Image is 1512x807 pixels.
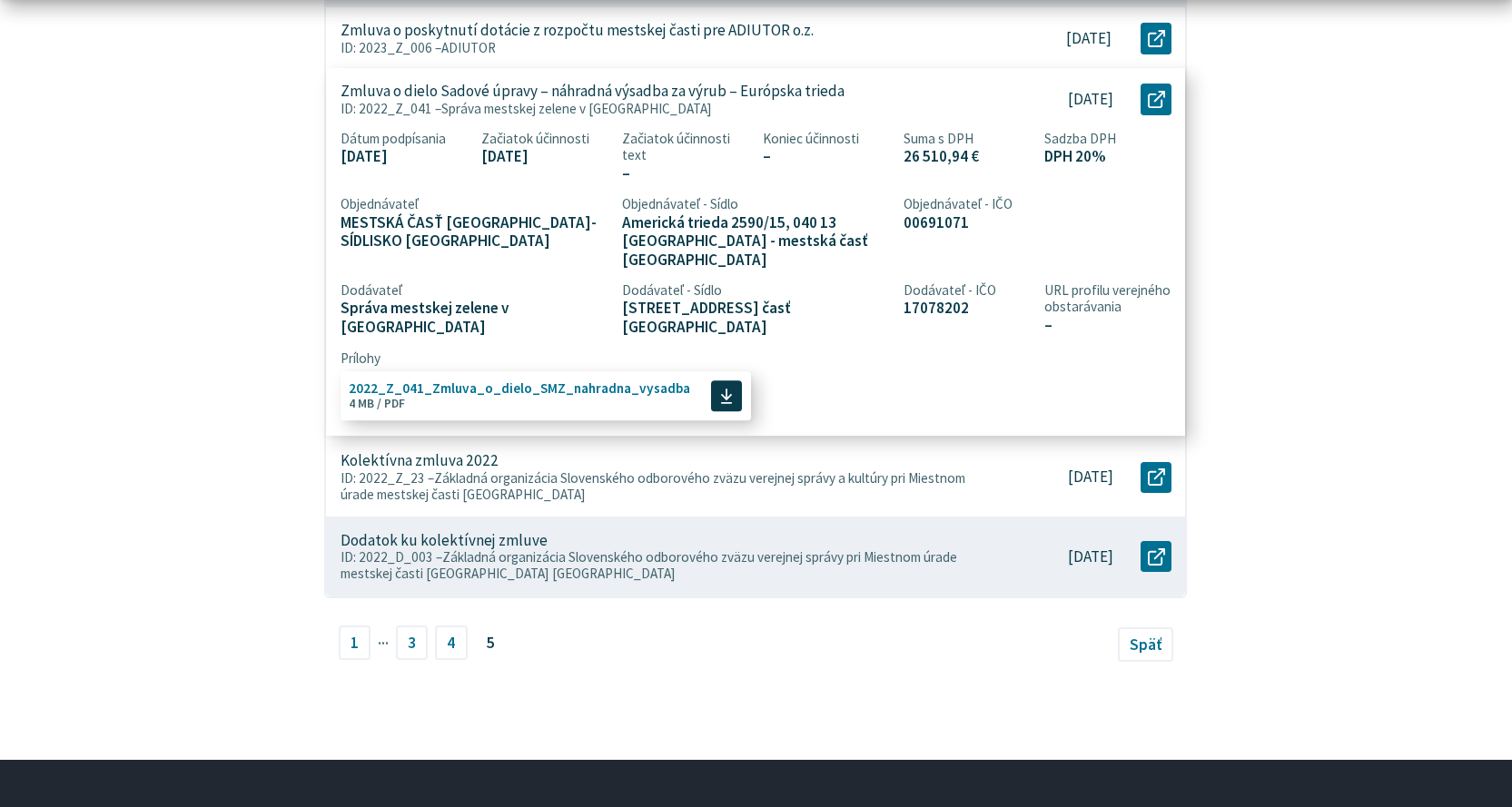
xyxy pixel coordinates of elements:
[341,549,984,582] p: ID: 2022_D_003 –
[341,350,1172,367] span: Prílohy
[622,300,890,337] span: [STREET_ADDRESS] časť [GEOGRAPHIC_DATA]
[1066,29,1112,48] p: [DATE]
[1068,90,1113,109] p: [DATE]
[341,40,983,56] p: ID: 2023_Z_006 –
[904,282,1031,299] span: Dodávateľ - IČO
[378,627,389,658] span: ···
[349,381,690,395] span: 2022_Z_041_Zmluva_o_dielo_SMZ_nahradna_vysadba
[622,282,890,299] span: Dodávateľ - Sídlo
[1044,282,1171,315] span: URL profilu verejného obstarávania
[441,100,712,117] span: Správa mestskej zelene v [GEOGRAPHIC_DATA]
[1118,627,1174,662] a: Späť
[435,625,468,660] a: 4
[341,300,608,337] span: Správa mestskej zelene v [GEOGRAPHIC_DATA]
[341,213,608,251] span: MESTSKÁ ČASŤ [GEOGRAPHIC_DATA]-SÍDLISKO [GEOGRAPHIC_DATA]
[341,469,965,503] span: Základná organizácia Slovenského odborového zväzu verejnej správy a kultúry pri Miestnom úrade me...
[341,147,468,166] span: [DATE]
[1068,467,1113,487] p: [DATE]
[441,39,496,56] span: ADIUTOR
[341,282,608,299] span: Dodávateľ
[904,196,1031,212] span: Objednávateľ - IČO
[349,396,405,411] span: 4 MB / PDF
[763,147,890,166] span: –
[1044,131,1171,147] span: Sadzba DPH
[904,300,1031,319] span: 17078202
[1068,547,1113,566] p: [DATE]
[341,131,468,147] span: Dátum podpísania
[341,531,548,550] p: Dodatok ku kolektívnej zmluve
[622,213,890,270] span: Americká trieda 2590/15, 040 13 [GEOGRAPHIC_DATA] - mestská časť [GEOGRAPHIC_DATA]
[1130,635,1161,654] span: Späť
[904,147,1031,166] span: 26 510,94 €
[341,21,814,40] p: Zmluva o poskytnutí dotácie z rozpočtu mestskej časti pre ADIUTOR o.z.
[1044,147,1171,166] span: DPH 20%
[904,131,1031,147] span: Suma s DPH
[339,625,371,660] a: 1
[341,82,845,101] p: Zmluva o dielo Sadové úpravy – náhradná výsadba za výrub – Európska trieda
[341,548,957,582] span: Základná organizácia Slovenského odborového zväzu verejnej správy pri Miestnom úrade mestskej čas...
[763,131,890,147] span: Koniec účinnosti
[474,625,507,660] span: 5
[481,147,608,166] span: [DATE]
[622,131,749,163] span: Začiatok účinnosti text
[622,196,890,212] span: Objednávateľ - Sídlo
[341,470,984,503] p: ID: 2022_Z_23 –
[341,451,499,470] p: Kolektívna zmluva 2022
[622,164,749,183] span: –
[481,131,608,147] span: Začiatok účinnosti
[1044,316,1171,335] span: –
[341,196,608,212] span: Objednávateľ
[904,213,1031,232] span: 00691071
[341,372,751,420] a: 2022_Z_041_Zmluva_o_dielo_SMZ_nahradna_vysadba 4 MB / PDF
[396,625,429,660] a: 3
[341,101,984,117] p: ID: 2022_Z_041 –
